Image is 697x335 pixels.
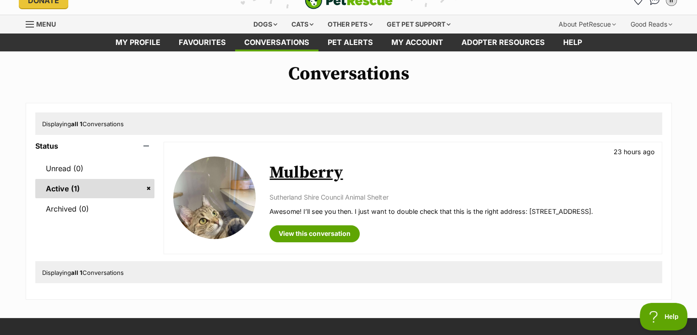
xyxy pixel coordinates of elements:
[42,269,124,276] span: Displaying Conversations
[106,33,170,51] a: My profile
[173,156,256,239] img: Mulberry
[269,162,343,183] a: Mulberry
[269,192,652,202] p: Sutherland Shire Council Animal Shelter
[554,33,591,51] a: Help
[35,159,155,178] a: Unread (0)
[614,147,655,156] p: 23 hours ago
[235,33,318,51] a: conversations
[71,120,82,128] strong: all 1
[42,120,124,128] span: Displaying Conversations
[552,15,622,33] div: About PetRescue
[318,33,382,51] a: Pet alerts
[382,33,452,51] a: My account
[35,179,155,198] a: Active (1)
[71,269,82,276] strong: all 1
[35,199,155,218] a: Archived (0)
[35,142,155,150] header: Status
[36,20,56,28] span: Menu
[247,15,284,33] div: Dogs
[321,15,379,33] div: Other pets
[452,33,554,51] a: Adopter resources
[285,15,320,33] div: Cats
[26,15,62,32] a: Menu
[170,33,235,51] a: Favourites
[380,15,457,33] div: Get pet support
[269,225,360,242] a: View this conversation
[624,15,679,33] div: Good Reads
[269,207,652,216] p: Awesome! I’ll see you then. I just want to double check that this is the right address: [STREET_A...
[640,303,688,330] iframe: Help Scout Beacon - Open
